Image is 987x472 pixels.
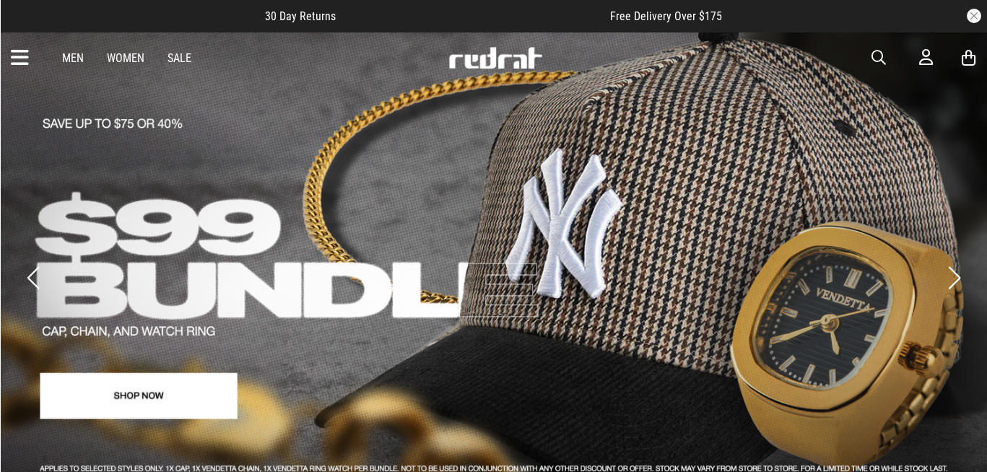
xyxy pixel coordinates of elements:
[610,9,722,23] span: Free Delivery Over $175
[12,6,55,49] button: Open LiveChat chat widget
[448,47,543,69] img: Redrat logo
[944,262,964,294] button: Next slide
[107,51,144,65] a: Women
[62,51,84,65] a: Men
[265,9,336,23] span: 30 Day Returns
[168,51,191,65] a: Sale
[365,9,581,23] iframe: Customer reviews powered by Trustpilot
[23,262,43,294] button: Previous slide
